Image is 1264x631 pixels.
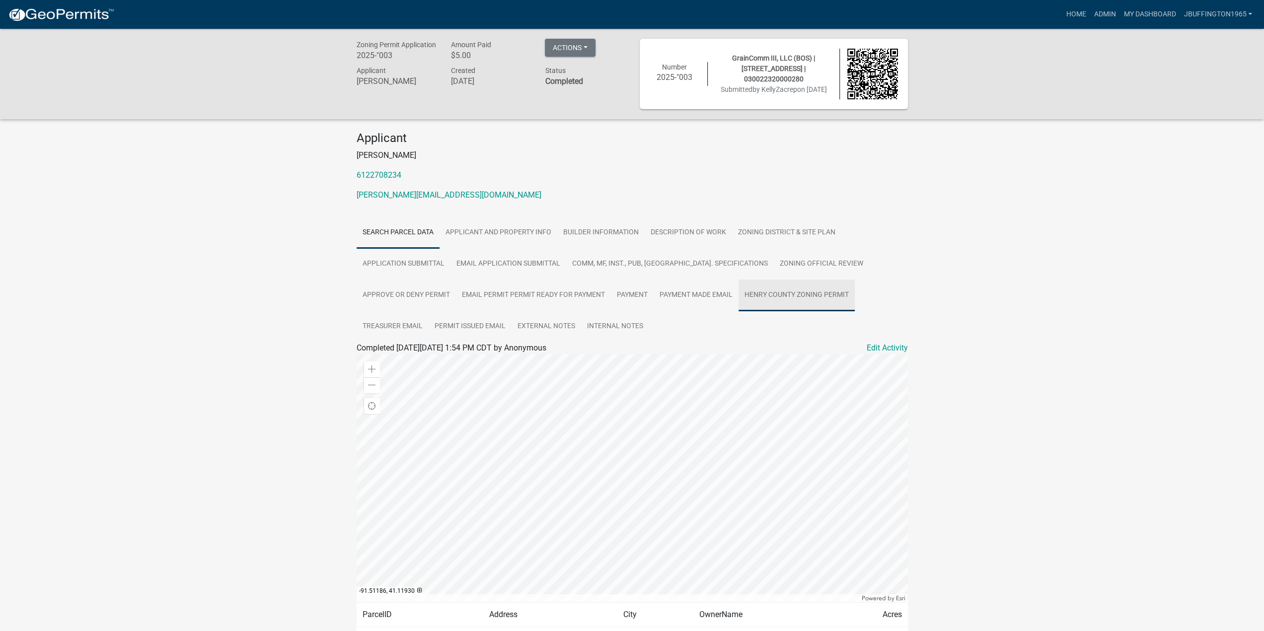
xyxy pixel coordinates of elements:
[357,76,436,86] h6: [PERSON_NAME]
[450,248,566,280] a: Email Application Submittal
[847,49,898,99] img: QR code
[581,311,649,343] a: Internal Notes
[721,85,827,93] span: Submitted on [DATE]
[1119,5,1180,24] a: My Dashboard
[512,311,581,343] a: External Notes
[450,67,475,74] span: Created
[357,280,456,311] a: Approve or Deny Permit
[557,217,645,249] a: Builder Information
[693,602,856,627] td: OwnerName
[364,361,380,377] div: Zoom in
[440,217,557,249] a: Applicant and Property Info
[357,41,436,49] span: Zoning Permit Application
[357,602,483,627] td: ParcelID
[357,343,546,352] span: Completed [DATE][DATE] 1:54 PM CDT by Anonymous
[1180,5,1256,24] a: jbuffington1965
[357,311,429,343] a: Treasurer Email
[774,248,869,280] a: Zoning Official Review
[357,190,541,200] a: [PERSON_NAME][EMAIL_ADDRESS][DOMAIN_NAME]
[456,280,611,311] a: Email Permit Permit Ready for Payment
[364,398,380,414] div: Find my location
[357,149,908,161] p: [PERSON_NAME]
[450,41,491,49] span: Amount Paid
[859,594,908,602] div: Powered by
[357,217,440,249] a: Search Parcel Data
[650,72,700,82] h6: 2025-"003
[357,51,436,60] h6: 2025-"003
[429,311,512,343] a: Permit Issued Email
[617,602,693,627] td: City
[357,170,401,180] a: 6122708234
[450,76,530,86] h6: [DATE]
[732,217,841,249] a: Zoning District & Site Plan
[752,85,797,93] span: by KellyZacrep
[645,217,732,249] a: Description of Work
[611,280,654,311] a: Payment
[357,67,386,74] span: Applicant
[450,51,530,60] h6: $5.00
[545,39,595,57] button: Actions
[857,602,908,627] td: Acres
[357,248,450,280] a: Application Submittal
[739,280,855,311] a: Henry County Zoning Permit
[867,342,908,354] a: Edit Activity
[654,280,739,311] a: Payment Made Email
[732,54,815,83] span: GrainComm III, LLC (BOS) | [STREET_ADDRESS] | 030022320000280
[566,248,774,280] a: Comm, MF, Inst., Pub, [GEOGRAPHIC_DATA]. Specifications
[364,377,380,393] div: Zoom out
[662,63,687,71] span: Number
[483,602,617,627] td: Address
[1062,5,1090,24] a: Home
[896,595,905,602] a: Esri
[545,67,565,74] span: Status
[357,131,908,145] h4: Applicant
[1090,5,1119,24] a: Admin
[545,76,583,86] strong: Completed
